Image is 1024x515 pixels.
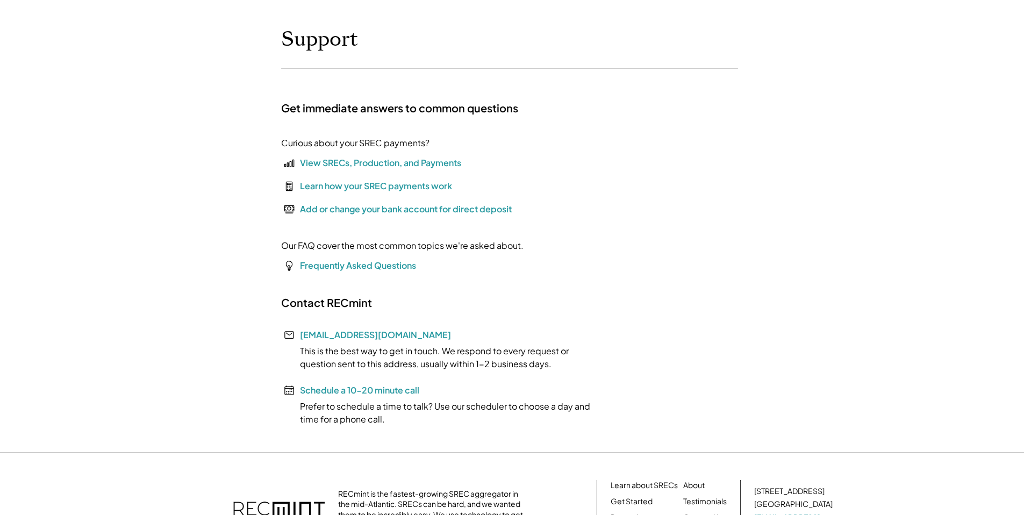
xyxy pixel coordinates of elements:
div: Add or change your bank account for direct deposit [300,203,512,216]
div: [GEOGRAPHIC_DATA] [754,499,833,510]
div: [STREET_ADDRESS] [754,486,825,497]
a: About [683,480,705,491]
a: Testimonials [683,496,727,507]
h1: Support [281,27,358,52]
div: Our FAQ cover the most common topics we're asked about. [281,239,524,252]
a: Schedule a 10-20 minute call [300,384,419,396]
div: Curious about your SREC payments? [281,137,429,149]
div: Learn how your SREC payments work [300,180,452,192]
a: Frequently Asked Questions [300,260,416,271]
div: This is the best way to get in touch. We respond to every request or question sent to this addres... [281,345,604,370]
h2: Contact RECmint [281,296,372,310]
a: Learn about SRECs [611,480,678,491]
div: Prefer to schedule a time to talk? Use our scheduler to choose a day and time for a phone call. [281,400,604,426]
a: [EMAIL_ADDRESS][DOMAIN_NAME] [300,329,451,340]
h2: Get immediate answers to common questions [281,101,518,115]
a: Get Started [611,496,653,507]
div: View SRECs, Production, and Payments [300,156,461,169]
